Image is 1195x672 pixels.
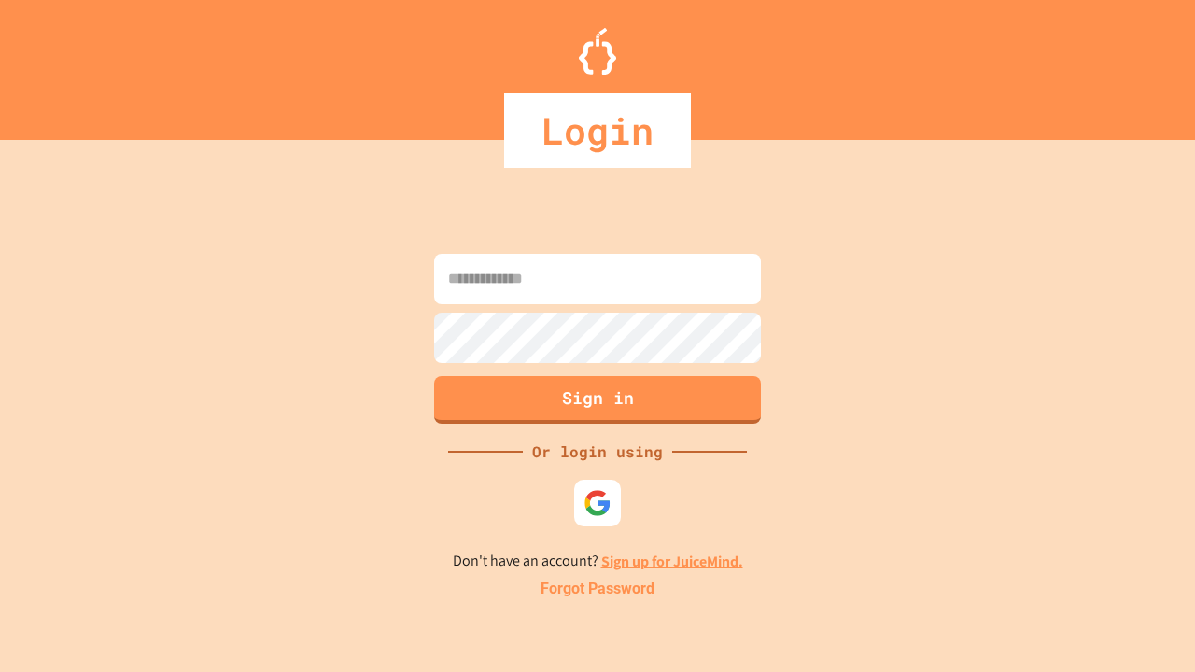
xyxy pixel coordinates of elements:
[579,28,616,75] img: Logo.svg
[504,93,691,168] div: Login
[583,489,612,517] img: google-icon.svg
[601,552,743,571] a: Sign up for JuiceMind.
[541,578,654,600] a: Forgot Password
[1040,516,1176,595] iframe: chat widget
[453,550,743,573] p: Don't have an account?
[434,376,761,424] button: Sign in
[523,441,672,463] div: Or login using
[1117,597,1176,653] iframe: chat widget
